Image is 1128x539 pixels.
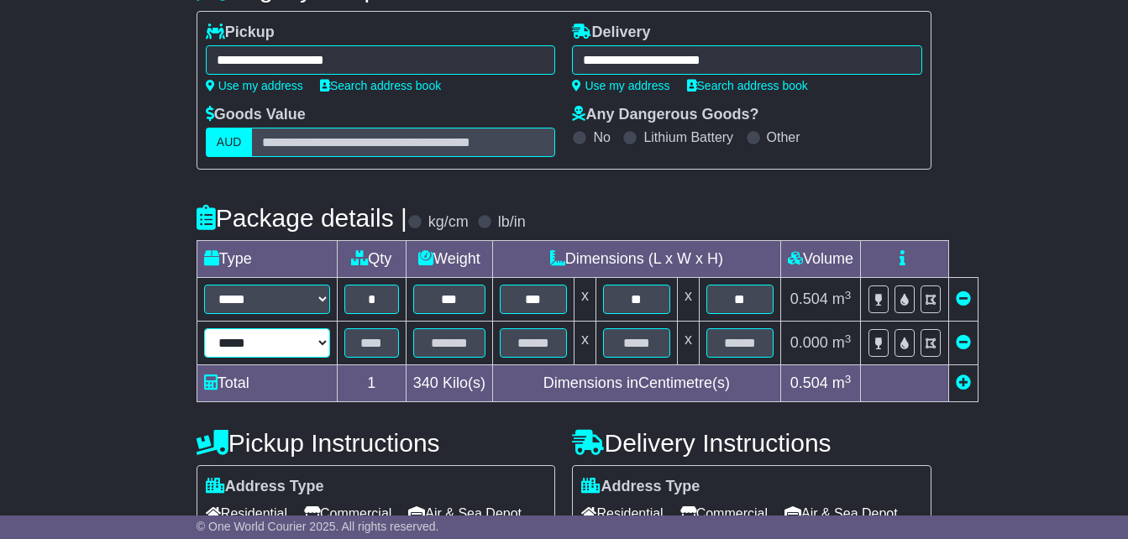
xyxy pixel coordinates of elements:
[956,290,971,307] a: Remove this item
[677,278,699,322] td: x
[790,374,828,391] span: 0.504
[197,520,439,533] span: © One World Courier 2025. All rights reserved.
[408,500,522,526] span: Air & Sea Depot
[790,290,828,307] span: 0.504
[767,129,800,145] label: Other
[197,204,407,232] h4: Package details |
[572,24,650,42] label: Delivery
[832,290,852,307] span: m
[677,322,699,365] td: x
[845,332,852,345] sup: 3
[492,365,780,402] td: Dimensions in Centimetre(s)
[197,429,556,457] h4: Pickup Instructions
[406,241,492,278] td: Weight
[337,241,406,278] td: Qty
[832,334,852,351] span: m
[956,374,971,391] a: Add new item
[572,106,758,124] label: Any Dangerous Goods?
[428,213,469,232] label: kg/cm
[572,429,931,457] h4: Delivery Instructions
[413,374,438,391] span: 340
[206,500,287,526] span: Residential
[593,129,610,145] label: No
[845,289,852,301] sup: 3
[687,79,808,92] a: Search address book
[197,365,337,402] td: Total
[320,79,441,92] a: Search address book
[780,241,860,278] td: Volume
[956,334,971,351] a: Remove this item
[206,106,306,124] label: Goods Value
[581,500,663,526] span: Residential
[790,334,828,351] span: 0.000
[572,79,669,92] a: Use my address
[845,373,852,385] sup: 3
[206,79,303,92] a: Use my address
[206,128,253,157] label: AUD
[337,365,406,402] td: 1
[206,24,275,42] label: Pickup
[498,213,526,232] label: lb/in
[680,500,768,526] span: Commercial
[574,322,595,365] td: x
[832,374,852,391] span: m
[574,278,595,322] td: x
[304,500,391,526] span: Commercial
[492,241,780,278] td: Dimensions (L x W x H)
[406,365,492,402] td: Kilo(s)
[197,241,337,278] td: Type
[581,478,700,496] label: Address Type
[784,500,898,526] span: Air & Sea Depot
[206,478,324,496] label: Address Type
[643,129,733,145] label: Lithium Battery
